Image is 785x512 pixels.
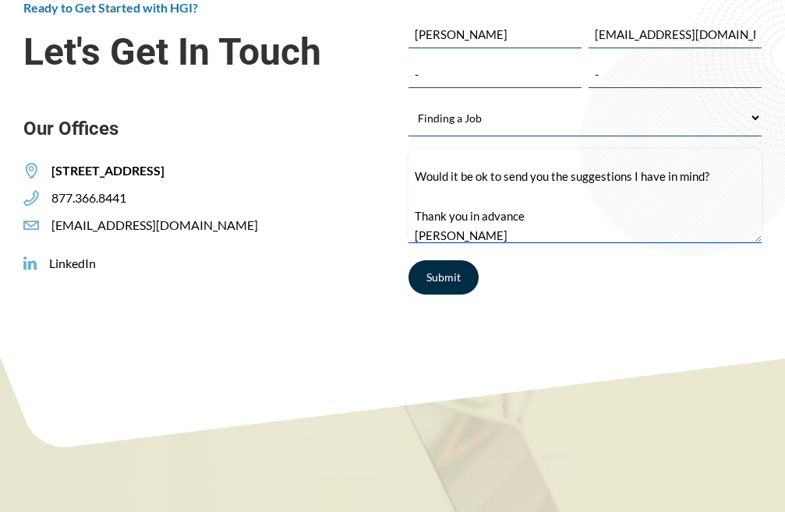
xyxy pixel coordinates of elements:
[39,190,126,207] span: 877.366.8441
[408,260,479,295] input: Submit
[589,61,762,87] input: Phone (optional)
[39,217,258,234] span: [EMAIL_ADDRESS][DOMAIN_NAME]
[23,256,96,272] a: LinkedIn
[39,163,164,179] span: [STREET_ADDRESS]
[408,61,582,87] input: Company (optional)
[37,256,96,272] span: LinkedIn
[23,30,377,73] span: Let's Get In Touch
[23,190,126,207] a: 877.366.8441
[23,217,258,234] a: [EMAIL_ADDRESS][DOMAIN_NAME]
[23,117,377,141] span: Our Offices
[408,21,582,48] input: Name
[589,21,762,48] input: Email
